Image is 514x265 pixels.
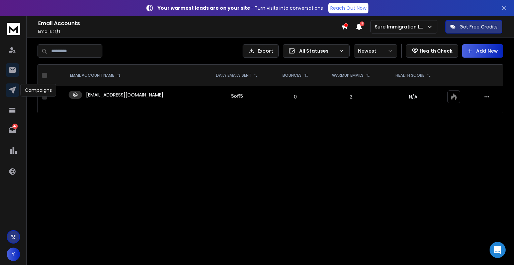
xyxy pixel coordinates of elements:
p: 0 [275,93,315,100]
p: – Turn visits into conversations [158,5,323,11]
button: Health Check [406,44,458,58]
p: Emails : [38,29,341,34]
p: HEALTH SCORE [396,73,424,78]
p: Sure Immigration LTD [375,23,427,30]
p: Get Free Credits [459,23,498,30]
div: EMAIL ACCOUNT NAME [70,73,121,78]
button: Get Free Credits [445,20,502,34]
p: Reach Out Now [330,5,366,11]
button: Y [7,248,20,261]
span: 1 / 1 [55,28,60,34]
a: Reach Out Now [328,3,368,13]
button: Add New [462,44,503,58]
p: [EMAIL_ADDRESS][DOMAIN_NAME] [86,91,163,98]
p: DAILY EMAILS SENT [216,73,251,78]
span: 15 [360,21,364,26]
h1: Email Accounts [38,19,341,27]
p: 42 [12,124,18,129]
div: Campaigns [20,84,56,96]
button: Export [243,44,279,58]
img: logo [7,23,20,35]
a: 42 [6,124,19,137]
div: 5 of 15 [231,93,243,100]
td: 2 [319,86,383,108]
strong: Your warmest leads are on your site [158,5,250,11]
p: All Statuses [299,48,336,54]
div: Open Intercom Messenger [490,242,506,258]
p: N/A [387,93,439,100]
p: WARMUP EMAILS [332,73,363,78]
button: Newest [354,44,397,58]
p: BOUNCES [282,73,302,78]
p: Health Check [420,48,452,54]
